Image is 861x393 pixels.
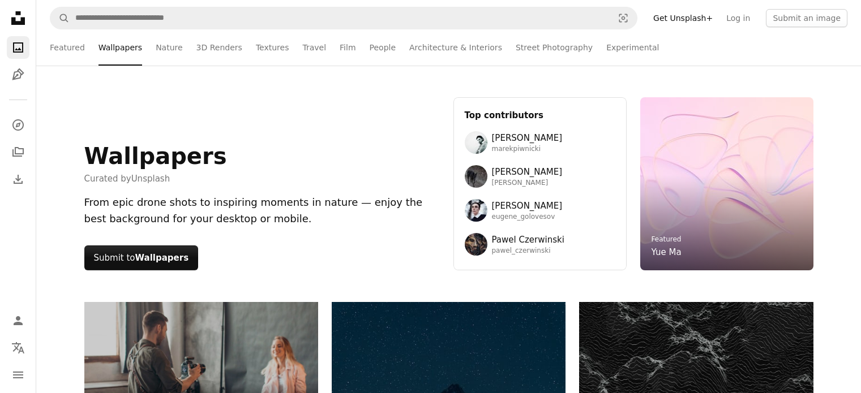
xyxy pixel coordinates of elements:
[340,29,355,66] a: Film
[492,199,563,213] span: [PERSON_NAME]
[465,233,615,256] a: Avatar of user Pawel CzerwinskiPawel Czerwinskipawel_czerwinski
[579,362,813,373] a: Abstract dark landscape with textured mountain peaks.
[84,245,199,270] button: Submit toWallpapers
[50,7,70,29] button: Search Unsplash
[7,168,29,191] a: Download History
[370,29,396,66] a: People
[492,213,563,222] span: eugene_golovesov
[465,165,487,188] img: Avatar of user Wolfgang Hasselmann
[465,131,487,154] img: Avatar of user Marek Piwnicki
[409,29,502,66] a: Architecture & Interiors
[465,233,487,256] img: Avatar of user Pawel Czerwinski
[135,253,189,263] strong: Wallpapers
[492,233,564,247] span: Pawel Czerwinski
[465,165,615,188] a: Avatar of user Wolfgang Hasselmann[PERSON_NAME][PERSON_NAME]
[7,36,29,59] a: Photos
[7,114,29,136] a: Explore
[332,375,566,385] a: Snowy mountain peak under a starry night sky
[465,131,615,154] a: Avatar of user Marek Piwnicki[PERSON_NAME]marekpiwnicki
[465,109,615,122] h3: Top contributors
[7,364,29,386] button: Menu
[492,179,563,188] span: [PERSON_NAME]
[50,29,85,66] a: Featured
[606,29,659,66] a: Experimental
[156,29,182,66] a: Nature
[492,145,563,154] span: marekpiwnicki
[465,199,487,222] img: Avatar of user Eugene Golovesov
[652,245,682,259] a: Yue Ma
[7,309,29,332] a: Log in / Sign up
[610,7,637,29] button: Visual search
[7,63,29,86] a: Illustrations
[256,29,289,66] a: Textures
[719,9,757,27] a: Log in
[492,247,564,256] span: pawel_czerwinski
[7,141,29,163] a: Collections
[492,131,563,145] span: [PERSON_NAME]
[516,29,593,66] a: Street Photography
[50,7,637,29] form: Find visuals sitewide
[302,29,326,66] a: Travel
[84,142,227,170] h1: Wallpapers
[196,29,242,66] a: 3D Renders
[492,165,563,179] span: [PERSON_NAME]
[646,9,719,27] a: Get Unsplash+
[652,235,682,243] a: Featured
[131,174,170,184] a: Unsplash
[84,195,440,227] div: From epic drone shots to inspiring moments in nature — enjoy the best background for your desktop...
[7,336,29,359] button: Language
[84,172,227,185] span: Curated by
[465,199,615,222] a: Avatar of user Eugene Golovesov[PERSON_NAME]eugene_golovesov
[766,9,847,27] button: Submit an image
